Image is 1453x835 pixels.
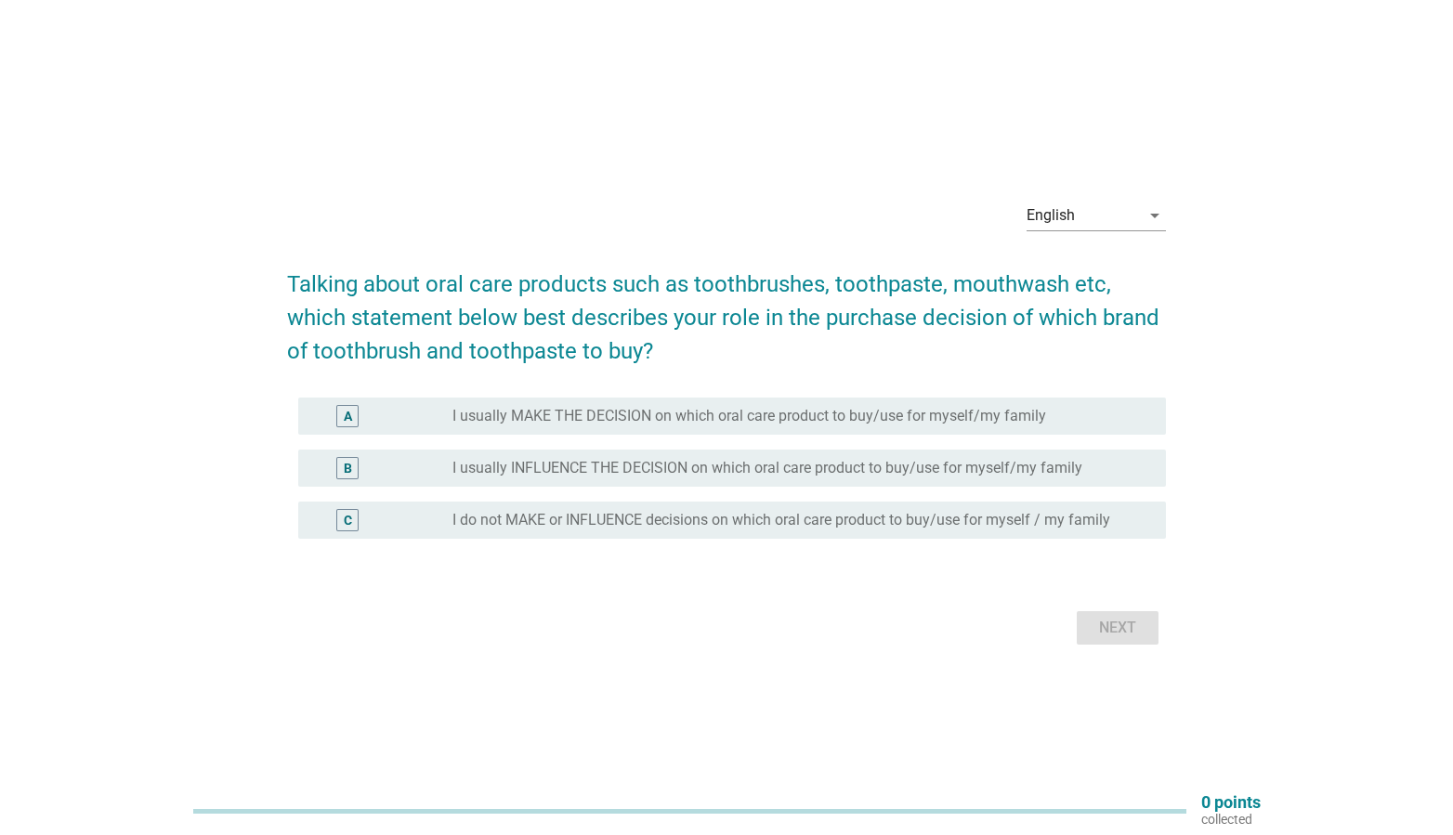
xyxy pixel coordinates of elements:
[1027,207,1075,224] div: English
[452,459,1082,477] label: I usually INFLUENCE THE DECISION on which oral care product to buy/use for myself/my family
[1201,794,1261,811] p: 0 points
[452,407,1046,425] label: I usually MAKE THE DECISION on which oral care product to buy/use for myself/my family
[344,458,352,477] div: B
[344,406,352,425] div: A
[287,249,1167,368] h2: Talking about oral care products such as toothbrushes, toothpaste, mouthwash etc, which statement...
[1144,204,1166,227] i: arrow_drop_down
[452,511,1110,529] label: I do not MAKE or INFLUENCE decisions on which oral care product to buy/use for myself / my family
[344,510,352,529] div: C
[1201,811,1261,828] p: collected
